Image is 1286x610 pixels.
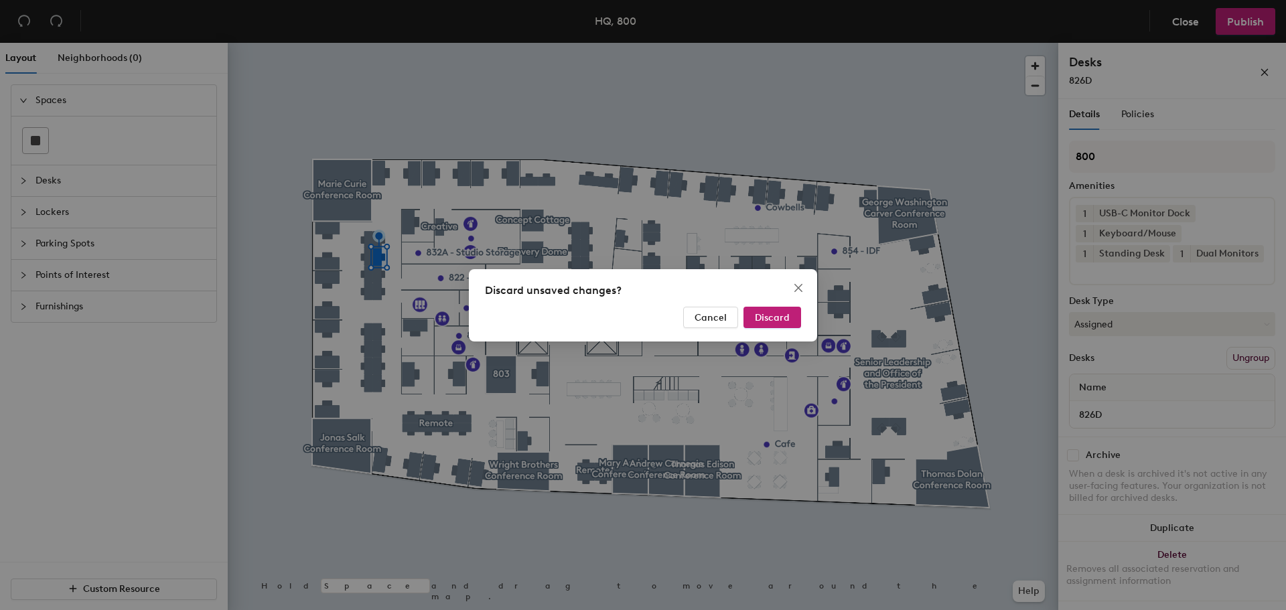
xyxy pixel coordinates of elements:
[755,311,790,323] span: Discard
[788,277,809,299] button: Close
[743,307,801,328] button: Discard
[683,307,738,328] button: Cancel
[695,311,727,323] span: Cancel
[788,283,809,293] span: Close
[793,283,804,293] span: close
[485,283,801,299] div: Discard unsaved changes?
